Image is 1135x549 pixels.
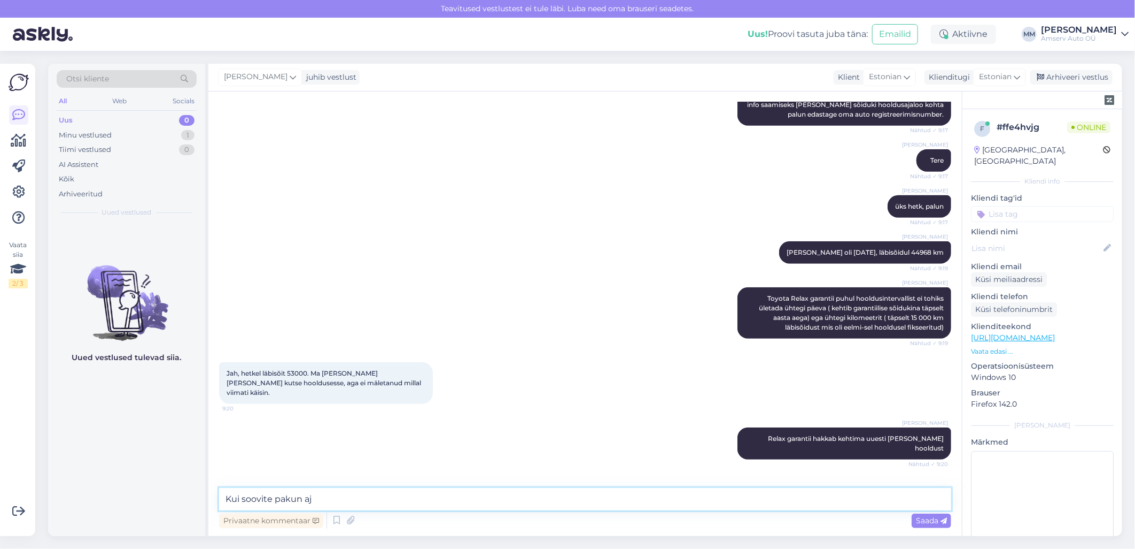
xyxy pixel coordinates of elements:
[1105,95,1114,105] img: zendesk
[980,125,984,133] span: f
[59,130,112,141] div: Minu vestlused
[971,321,1114,332] p: Klienditeekond
[971,291,1114,302] p: Kliendi telefon
[971,261,1114,272] p: Kliendi email
[1067,121,1110,133] span: Online
[59,159,98,170] div: AI Assistent
[759,294,945,331] span: Toyota Relax garantii puhul hooldusintervallist ei tohiks ületada ühtegi päeva ( kehtib garantiil...
[181,130,195,141] div: 1
[971,242,1101,254] input: Lisa nimi
[59,115,73,126] div: Uus
[66,73,109,85] span: Otsi kliente
[971,361,1114,372] p: Operatsioonisüsteem
[872,24,918,44] button: Emailid
[1041,26,1129,43] a: [PERSON_NAME]Amserv Auto OÜ
[869,71,901,83] span: Estonian
[57,94,69,108] div: All
[916,516,947,525] span: Saada
[170,94,197,108] div: Socials
[48,246,205,342] img: No chats
[748,29,768,39] b: Uus!
[302,72,356,83] div: juhib vestlust
[102,208,152,217] span: Uued vestlused
[974,144,1103,167] div: [GEOGRAPHIC_DATA], [GEOGRAPHIC_DATA]
[59,189,103,200] div: Arhiveeritud
[224,71,287,83] span: [PERSON_NAME]
[971,437,1114,448] p: Märkmed
[930,156,944,164] span: Tere
[908,460,948,468] span: Nähtud ✓ 9:20
[768,434,945,452] span: Relax garantii hakkab kehtima uuesti [PERSON_NAME] hooldust
[971,372,1114,383] p: Windows 10
[902,233,948,241] span: [PERSON_NAME]
[908,264,948,272] span: Nähtud ✓ 9:19
[59,144,111,155] div: Tiimi vestlused
[971,347,1114,356] p: Vaata edasi ...
[971,302,1057,317] div: Küsi telefoninumbrit
[908,218,948,226] span: Nähtud ✓ 9:17
[997,121,1067,134] div: # ffe4hvjg
[1041,26,1117,34] div: [PERSON_NAME]
[971,387,1114,399] p: Brauser
[902,419,948,427] span: [PERSON_NAME]
[222,405,262,413] span: 9:20
[111,94,129,108] div: Web
[72,352,182,363] p: Uued vestlused tulevad siia.
[9,240,28,288] div: Vaata siia
[971,193,1114,204] p: Kliendi tag'id
[931,25,996,44] div: Aktiivne
[1041,34,1117,43] div: Amserv Auto OÜ
[179,144,195,155] div: 0
[227,369,423,396] span: Jah, hetkel läbisõit 53000. Ma [PERSON_NAME] [PERSON_NAME] kutse hooldusesse, aga ei mäletanud mi...
[902,187,948,195] span: [PERSON_NAME]
[59,174,74,185] div: Kõik
[9,72,29,93] img: Askly Logo
[971,272,1047,287] div: Küsi meiliaadressi
[908,126,948,134] span: Nähtud ✓ 9:17
[924,72,970,83] div: Klienditugi
[979,71,1012,83] span: Estonian
[9,279,28,288] div: 2 / 3
[219,488,951,510] textarea: Kui soovite pakun a
[748,28,868,41] div: Proovi tasuta juba täna:
[971,206,1114,222] input: Lisa tag
[834,72,860,83] div: Klient
[971,333,1055,342] a: [URL][DOMAIN_NAME]
[971,177,1114,186] div: Kliendi info
[902,279,948,287] span: [PERSON_NAME]
[787,248,944,256] span: [PERSON_NAME] oli [DATE], läbisõidul 44968 km
[971,399,1114,410] p: Firefox 142.0
[895,202,944,210] span: üks hetk, palun
[908,339,948,347] span: Nähtud ✓ 9:19
[219,514,323,528] div: Privaatne kommentaar
[1030,70,1113,85] div: Arhiveeri vestlus
[902,141,948,149] span: [PERSON_NAME]
[971,421,1114,430] div: [PERSON_NAME]
[1022,27,1037,42] div: MM
[908,172,948,180] span: Nähtud ✓ 9:17
[971,226,1114,238] p: Kliendi nimi
[179,115,195,126] div: 0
